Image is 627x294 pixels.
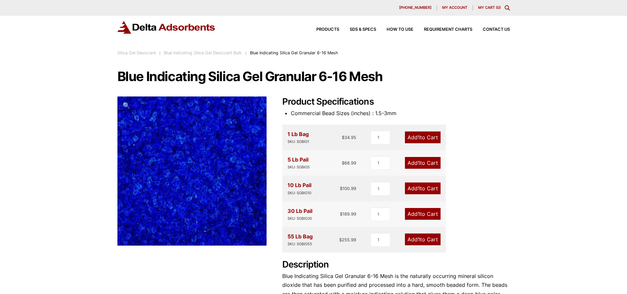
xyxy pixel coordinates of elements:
[340,211,342,216] span: $
[287,241,313,247] div: SKU: SGBIG55
[339,237,356,242] bdi: 255.99
[287,190,311,196] div: SKU: SGBIG10
[282,96,510,107] h2: Product Specifications
[418,134,420,141] span: 1
[340,186,356,191] bdi: 100.99
[250,50,338,55] span: Blue Indicating Silica Gel Granular 6-16 Mesh
[282,259,510,270] h2: Description
[159,50,161,55] span: :
[306,27,339,32] a: Products
[497,5,499,10] span: 0
[387,27,413,32] span: How to Use
[405,157,441,169] a: Add1to Cart
[117,21,216,34] img: Delta Adsorbents
[418,236,420,243] span: 1
[342,135,356,140] bdi: 34.95
[342,135,344,140] span: $
[117,70,510,83] h1: Blue Indicating Silica Gel Granular 6-16 Mesh
[287,164,310,170] div: SKU: SGBIG5
[418,160,420,166] span: 1
[316,27,339,32] span: Products
[123,102,130,109] span: 🔍
[483,27,510,32] span: Contact Us
[339,237,342,242] span: $
[287,207,312,222] div: 30 Lb Pail
[424,27,472,32] span: Requirement Charts
[117,96,135,114] a: View full-screen image gallery
[340,211,356,216] bdi: 189.99
[117,167,267,174] a: Blue Indicating Silica Gel Granular 6-16 Mesh
[505,5,510,10] div: Toggle Modal Content
[437,5,473,10] a: My account
[472,27,510,32] a: Contact Us
[287,232,313,247] div: 55 Lb Bag
[340,186,342,191] span: $
[164,50,242,55] a: Blue Indicating Silica Gel Desiccant Bulk
[405,131,441,143] a: Add1to Cart
[287,130,309,145] div: 1 Lb Bag
[339,27,376,32] a: SDS & SPECS
[399,6,431,9] span: [PHONE_NUMBER]
[350,27,376,32] span: SDS & SPECS
[394,5,437,10] a: [PHONE_NUMBER]
[287,139,309,145] div: SKU: SGBIG1
[442,6,467,9] span: My account
[413,27,472,32] a: Requirement Charts
[405,182,441,194] a: Add1to Cart
[245,50,247,55] span: :
[478,5,501,10] a: My Cart (0)
[287,216,312,222] div: SKU: SGBIG30
[418,185,420,192] span: 1
[418,211,420,217] span: 1
[376,27,413,32] a: How to Use
[405,208,441,220] a: Add1to Cart
[117,96,267,246] img: Blue Indicating Silica Gel Granular 6-16 Mesh
[287,181,311,196] div: 10 Lb Pail
[342,160,344,165] span: $
[117,50,156,55] a: Silica Gel Desiccant
[291,109,510,118] li: Commercial Bead Sizes (inches) : 1.5-3mm
[287,155,310,170] div: 5 Lb Pail
[342,160,356,165] bdi: 68.99
[405,233,441,245] a: Add1to Cart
